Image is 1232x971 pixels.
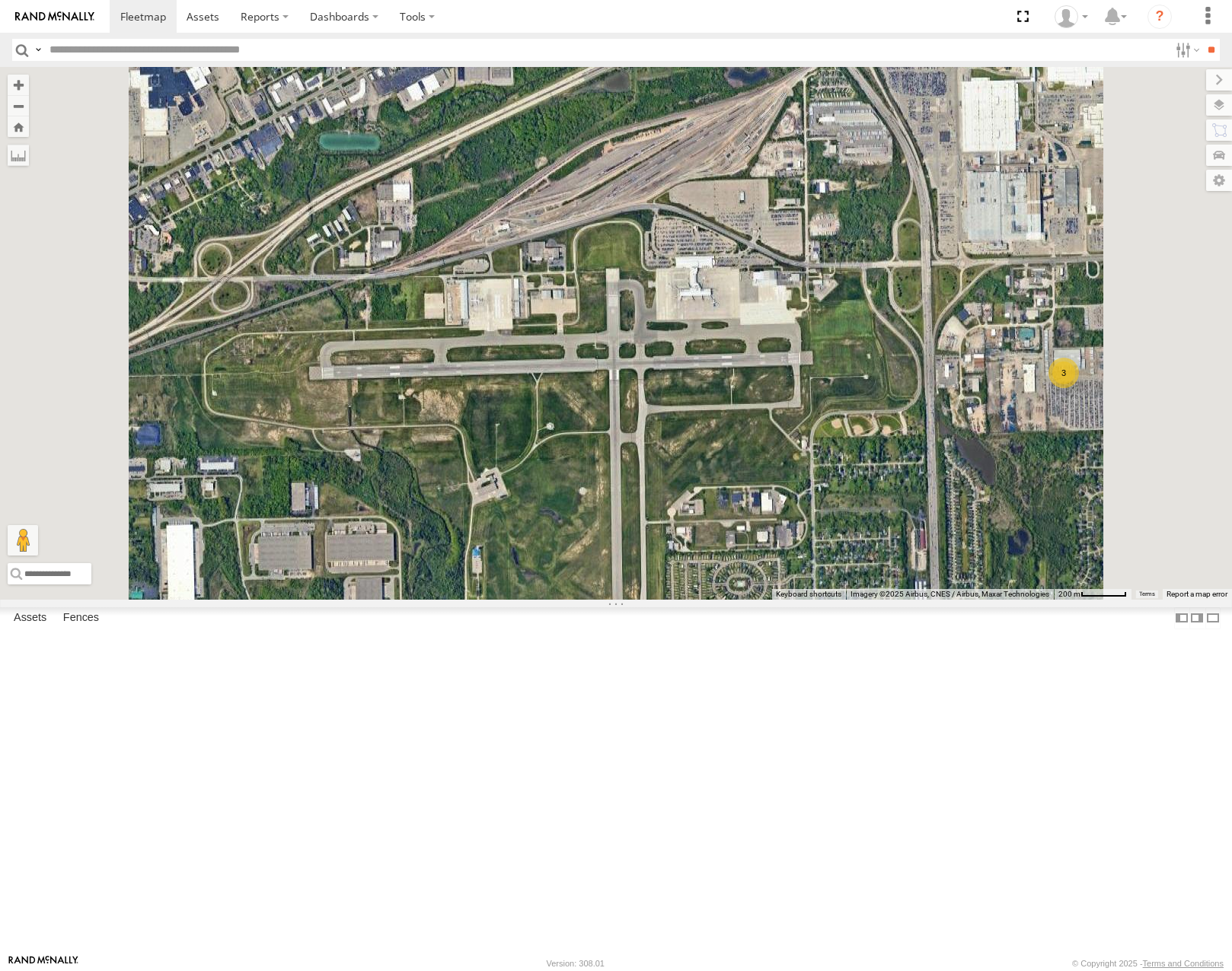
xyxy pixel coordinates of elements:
label: Fences [56,608,107,629]
button: Zoom Home [8,116,29,137]
label: Search Filter Options [1170,39,1202,61]
label: Map Settings [1206,170,1232,191]
label: Measure [8,145,29,166]
i: ? [1147,5,1172,29]
span: Imagery ©2025 Airbus, CNES / Airbus, Maxar Technologies [851,590,1049,598]
img: rand-logo.svg [15,11,94,22]
a: Visit our Website [8,956,78,971]
label: Dock Summary Table to the Left [1174,607,1189,629]
button: Drag Pegman onto the map to open Street View [8,525,38,556]
div: 3 [1048,358,1079,388]
a: Terms and Conditions [1143,959,1224,968]
label: Hide Summary Table [1205,607,1221,629]
div: Miky Transport [1049,5,1093,28]
button: Map Scale: 200 m per 57 pixels [1054,589,1131,600]
button: Keyboard shortcuts [776,589,841,600]
button: Zoom out [8,95,29,116]
div: © Copyright 2025 - [1072,959,1224,968]
div: Version: 308.01 [547,959,605,968]
a: Terms (opens in new tab) [1139,591,1155,597]
span: 200 m [1058,590,1080,598]
button: Zoom in [8,75,29,95]
label: Assets [6,608,54,629]
a: Report a map error [1167,590,1227,598]
label: Search Query [32,39,44,61]
label: Dock Summary Table to the Right [1189,607,1205,629]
